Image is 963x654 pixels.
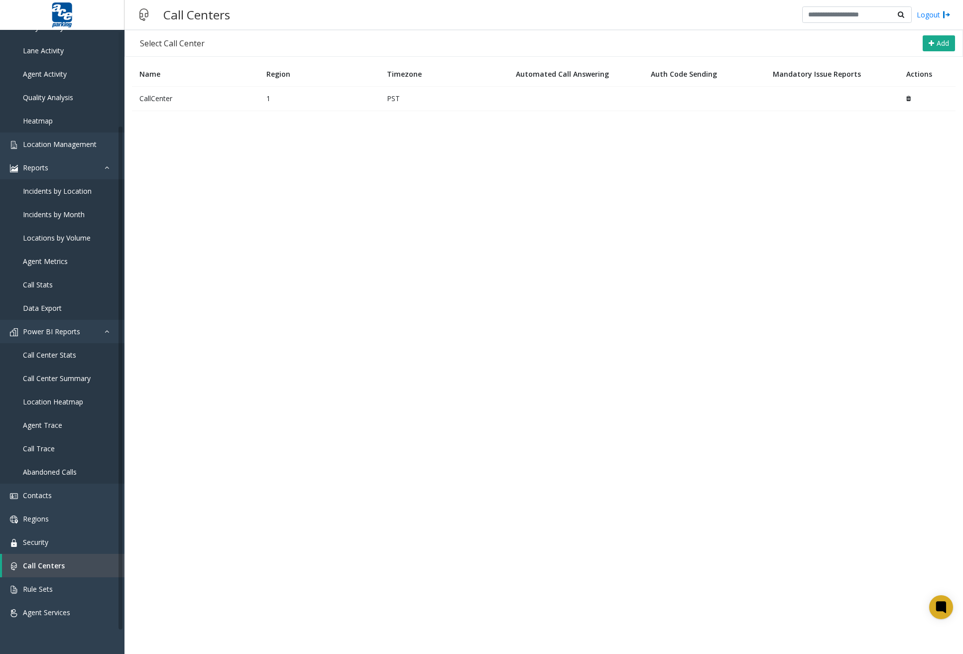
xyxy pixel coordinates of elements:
[132,62,259,87] th: Name
[10,141,18,149] img: 'icon'
[259,86,379,111] td: 1
[23,608,70,617] span: Agent Services
[23,561,65,570] span: Call Centers
[943,9,951,20] img: logout
[23,350,76,360] span: Call Center Stats
[23,93,73,102] span: Quality Analysis
[23,444,55,453] span: Call Trace
[23,210,85,219] span: Incidents by Month
[508,62,643,87] th: Automated Call Answering
[23,257,68,266] span: Agent Metrics
[23,46,64,55] span: Lane Activity
[10,562,18,570] img: 'icon'
[899,62,956,87] th: Actions
[765,62,899,87] th: Mandatory Issue Reports
[10,164,18,172] img: 'icon'
[10,609,18,617] img: 'icon'
[23,374,91,383] span: Call Center Summary
[23,397,83,406] span: Location Heatmap
[923,35,955,51] button: Add
[10,328,18,336] img: 'icon'
[132,86,259,111] td: CallCenter
[23,537,48,547] span: Security
[23,186,92,196] span: Incidents by Location
[23,491,52,500] span: Contacts
[379,86,508,111] td: PST
[23,280,53,289] span: Call Stats
[10,586,18,594] img: 'icon'
[158,2,235,27] h3: Call Centers
[23,514,49,523] span: Regions
[23,327,80,336] span: Power BI Reports
[10,539,18,547] img: 'icon'
[23,233,91,243] span: Locations by Volume
[10,516,18,523] img: 'icon'
[23,303,62,313] span: Data Export
[937,38,949,48] span: Add
[23,139,97,149] span: Location Management
[23,163,48,172] span: Reports
[917,9,951,20] a: Logout
[134,2,153,27] img: pageIcon
[23,467,77,477] span: Abandoned Calls
[125,32,220,55] div: Select Call Center
[10,492,18,500] img: 'icon'
[23,584,53,594] span: Rule Sets
[23,420,62,430] span: Agent Trace
[379,62,508,87] th: Timezone
[2,554,124,577] a: Call Centers
[23,69,67,79] span: Agent Activity
[643,62,765,87] th: Auth Code Sending
[23,116,53,126] span: Heatmap
[259,62,379,87] th: Region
